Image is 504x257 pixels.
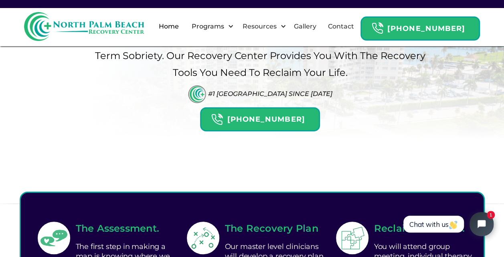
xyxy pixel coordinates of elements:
div: Programs [184,14,235,39]
p: West palm beach's Choice For drug Rehab Geared Towards Long term sobriety. Our Recovery Center pr... [94,31,427,81]
div: Programs [189,22,226,31]
div: #1 [GEOGRAPHIC_DATA] Since [DATE] [208,90,332,98]
img: Simple Service Icon [188,223,218,253]
img: Header Calendar Icons [211,113,223,126]
img: Header Calendar Icons [371,22,383,35]
div: Resources [240,22,278,31]
h2: Reclaim Your Life. [374,221,476,236]
strong: [PHONE_NUMBER] [387,24,465,33]
img: Simple Service Icon [337,223,367,253]
a: Gallery [289,14,321,39]
a: Home [154,14,184,39]
h2: The Assessment. [76,221,177,236]
iframe: Tidio Chat [395,205,500,243]
a: Header Calendar Icons[PHONE_NUMBER] [200,103,320,131]
strong: [PHONE_NUMBER] [227,115,305,124]
h2: The Recovery Plan [225,221,326,236]
a: Contact [323,14,359,39]
img: Simple Service Icon [39,223,69,253]
a: Header Calendar Icons[PHONE_NUMBER] [360,12,480,41]
div: Resources [235,14,288,39]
